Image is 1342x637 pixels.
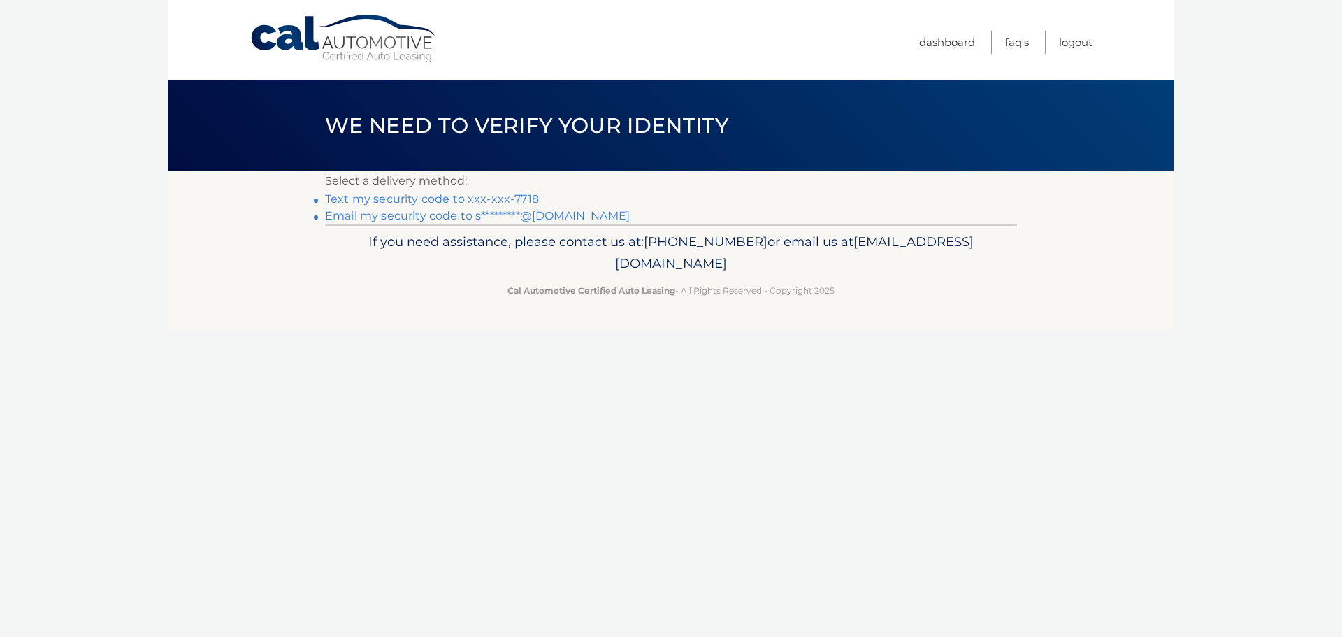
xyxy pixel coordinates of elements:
p: - All Rights Reserved - Copyright 2025 [334,283,1008,298]
p: Select a delivery method: [325,171,1017,191]
strong: Cal Automotive Certified Auto Leasing [507,285,675,296]
span: We need to verify your identity [325,113,728,138]
a: Cal Automotive [250,14,438,64]
a: Dashboard [919,31,975,54]
a: Email my security code to s*********@[DOMAIN_NAME] [325,209,630,222]
a: Logout [1059,31,1092,54]
p: If you need assistance, please contact us at: or email us at [334,231,1008,275]
a: Text my security code to xxx-xxx-7718 [325,192,539,206]
a: FAQ's [1005,31,1029,54]
span: [PHONE_NUMBER] [644,234,767,250]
